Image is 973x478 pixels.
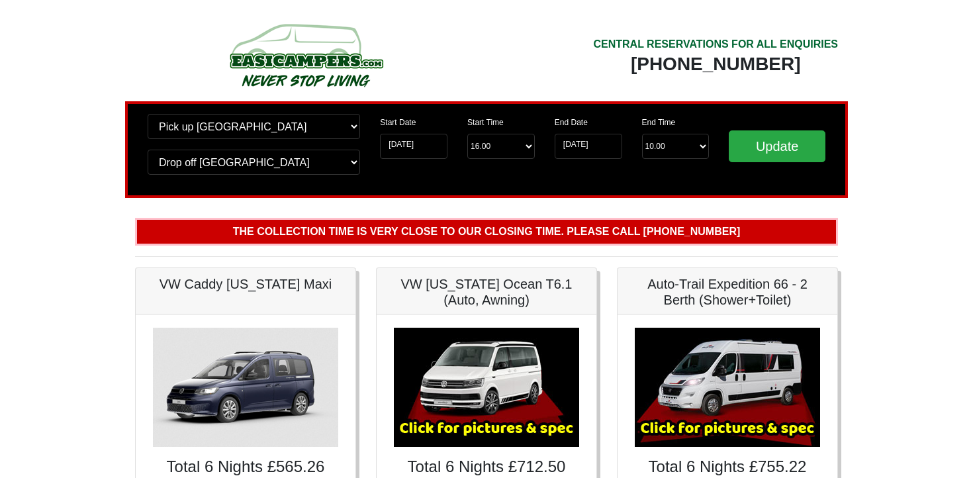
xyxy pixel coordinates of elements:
[729,130,825,162] input: Update
[631,457,824,477] h4: Total 6 Nights £755.22
[149,457,342,477] h4: Total 6 Nights £565.26
[593,52,838,76] div: [PHONE_NUMBER]
[555,134,622,159] input: Return Date
[394,328,579,447] img: VW California Ocean T6.1 (Auto, Awning)
[467,117,504,128] label: Start Time
[149,276,342,292] h5: VW Caddy [US_STATE] Maxi
[153,328,338,447] img: VW Caddy California Maxi
[380,134,447,159] input: Start Date
[593,36,838,52] div: CENTRAL RESERVATIONS FOR ALL ENQUIRIES
[180,19,432,91] img: campers-checkout-logo.png
[642,117,676,128] label: End Time
[233,226,741,237] b: The collection time is very close to our closing time. Please call [PHONE_NUMBER]
[390,457,583,477] h4: Total 6 Nights £712.50
[555,117,588,128] label: End Date
[380,117,416,128] label: Start Date
[390,276,583,308] h5: VW [US_STATE] Ocean T6.1 (Auto, Awning)
[631,276,824,308] h5: Auto-Trail Expedition 66 - 2 Berth (Shower+Toilet)
[635,328,820,447] img: Auto-Trail Expedition 66 - 2 Berth (Shower+Toilet)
